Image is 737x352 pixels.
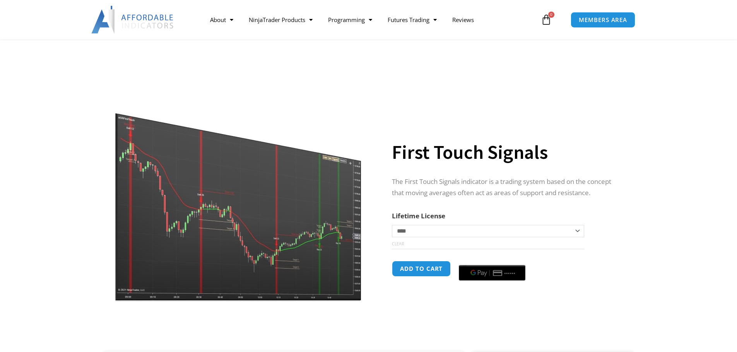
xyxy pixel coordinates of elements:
[571,12,635,28] a: MEMBERS AREA
[320,11,380,29] a: Programming
[202,11,241,29] a: About
[115,88,363,301] img: First Touch Signals 1 | Affordable Indicators – NinjaTrader
[529,9,563,31] a: 0
[392,176,618,199] p: The First Touch Signals indicator is a trading system based on the concept that moving averages o...
[202,11,539,29] nav: Menu
[459,265,525,281] button: Buy with GPay
[91,6,174,34] img: LogoAI | Affordable Indicators – NinjaTrader
[392,241,404,247] a: Clear options
[548,12,554,18] span: 0
[445,11,482,29] a: Reviews
[392,139,618,166] h1: First Touch Signals
[380,11,445,29] a: Futures Trading
[241,11,320,29] a: NinjaTrader Products
[457,260,527,260] iframe: Secure express checkout frame
[579,17,627,23] span: MEMBERS AREA
[392,261,451,277] button: Add to cart
[505,270,516,276] text: ••••••
[392,211,445,220] label: Lifetime License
